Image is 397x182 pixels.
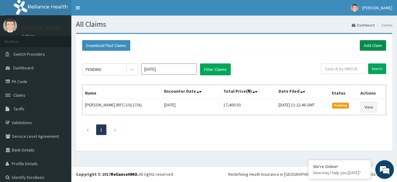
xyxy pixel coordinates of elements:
[13,65,33,71] span: Dashboard
[141,63,197,75] input: Select Month and Year
[276,99,329,115] td: [DATE] 11:22:46 GMT
[351,4,359,12] img: User Image
[221,85,276,99] th: Total Price(₦)
[329,85,358,99] th: Status
[114,127,116,133] a: Next page
[221,99,276,115] td: 17,400.50
[313,170,366,175] p: How may I help you today?
[83,85,162,99] th: Name
[111,171,137,177] a: RelianceHMO
[76,171,139,177] strong: Copyright © 2017 .
[83,99,162,115] td: [PERSON_NAME] (RFC/10127/A)
[100,127,102,133] a: Page 1 is your current page
[362,5,392,11] span: [PERSON_NAME]
[321,63,366,74] input: Search by HMO ID
[76,20,392,28] h1: All Claims
[228,171,392,177] div: Redefining Heath Insurance in [GEOGRAPHIC_DATA] using Telemedicine and Data Science!
[13,51,45,57] span: Switch Providers
[13,92,25,98] span: Claims
[22,34,37,38] a: Online
[162,99,221,115] td: [DATE]
[162,85,221,99] th: Encounter Date
[375,22,392,28] li: Claims
[86,127,89,133] a: Previous page
[200,63,231,75] button: Filter Claims
[276,85,329,99] th: Date Filed
[360,102,377,112] a: View
[71,166,397,182] footer: All rights reserved.
[332,103,349,108] span: Pending
[3,19,17,33] img: User Image
[368,63,386,74] input: Search
[86,66,101,72] div: PENDING
[360,40,386,51] a: Add Claim
[22,25,62,31] p: [PERSON_NAME]
[358,85,386,99] th: Actions
[13,106,25,112] span: Tariffs
[352,22,375,28] a: Dashboard
[82,40,130,51] button: Download Paid Claims
[313,164,366,169] div: We're Online!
